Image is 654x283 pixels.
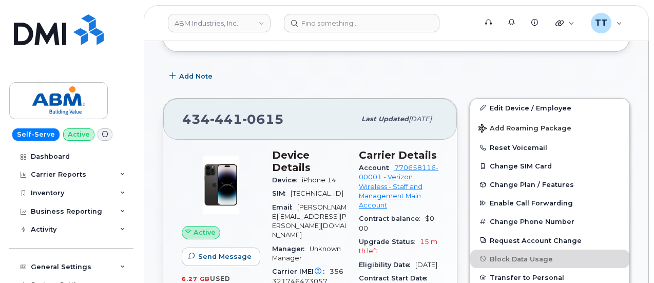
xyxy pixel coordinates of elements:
[490,199,573,207] span: Enable Call Forwarding
[470,250,629,268] button: Block Data Usage
[361,115,409,123] span: Last updated
[470,99,629,117] a: Edit Device / Employee
[359,261,415,269] span: Eligibility Date
[409,115,432,123] span: [DATE]
[272,203,297,211] span: Email
[359,238,420,246] span: Upgrade Status
[182,275,210,282] span: 6.27 GB
[272,245,310,253] span: Manager
[359,149,438,161] h3: Carrier Details
[359,164,394,172] span: Account
[415,261,437,269] span: [DATE]
[190,154,252,216] img: image20231002-3703462-njx0qo.jpeg
[272,190,291,197] span: SIM
[548,13,582,33] div: Quicklinks
[359,215,436,232] span: $0.00
[359,274,432,282] span: Contract Start Date
[470,117,629,138] button: Add Roaming Package
[198,252,252,261] span: Send Message
[179,71,213,81] span: Add Note
[584,13,629,33] div: Travis Tedesco
[302,176,336,184] span: iPhone 14
[478,124,571,134] span: Add Roaming Package
[272,203,347,239] span: [PERSON_NAME][EMAIL_ADDRESS][PERSON_NAME][DOMAIN_NAME]
[470,231,629,250] button: Request Account Change
[182,248,260,266] button: Send Message
[470,138,629,157] button: Reset Voicemail
[168,14,271,32] a: ABM Industries, Inc.
[163,67,221,86] button: Add Note
[470,212,629,231] button: Change Phone Number
[194,228,216,237] span: Active
[595,17,607,29] span: TT
[470,157,629,175] button: Change SIM Card
[272,268,330,275] span: Carrier IMEI
[284,14,439,32] input: Find something...
[210,275,230,282] span: used
[210,111,242,127] span: 441
[470,194,629,212] button: Enable Call Forwarding
[470,175,629,194] button: Change Plan / Features
[182,111,284,127] span: 434
[272,176,302,184] span: Device
[291,190,343,197] span: [TECHNICAL_ID]
[359,215,425,222] span: Contract balance
[242,111,284,127] span: 0615
[359,164,438,209] a: 770658116-00001 - Verizon Wireless - Staff and Management Main Account
[490,181,574,188] span: Change Plan / Features
[272,149,347,174] h3: Device Details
